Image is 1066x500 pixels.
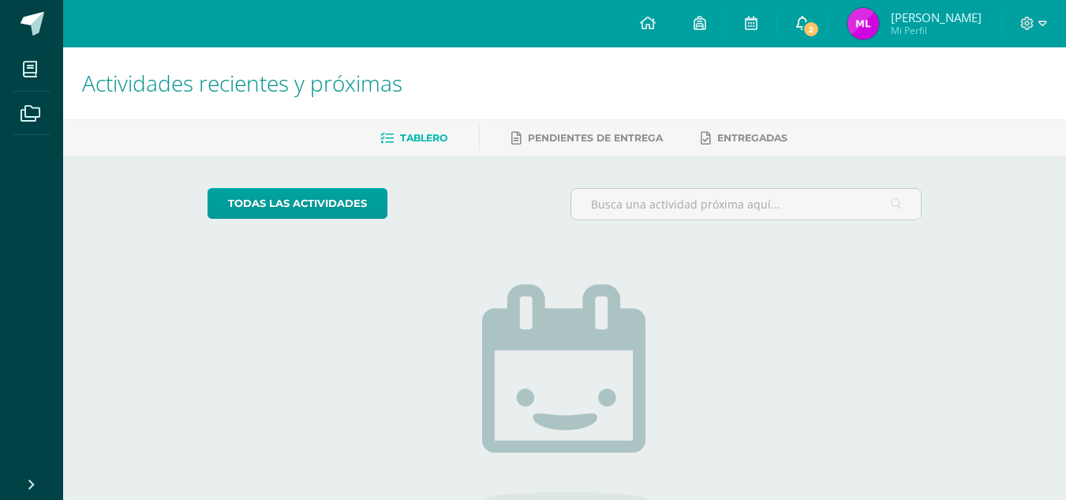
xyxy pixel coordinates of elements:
[701,126,787,151] a: Entregadas
[802,21,820,38] span: 2
[891,9,982,25] span: [PERSON_NAME]
[511,126,663,151] a: Pendientes de entrega
[891,24,982,37] span: Mi Perfil
[82,68,402,98] span: Actividades recientes y próximas
[380,126,447,151] a: Tablero
[208,188,387,219] a: todas las Actividades
[528,132,663,144] span: Pendientes de entrega
[400,132,447,144] span: Tablero
[571,189,921,220] input: Busca una actividad próxima aquí...
[717,132,787,144] span: Entregadas
[847,8,879,39] img: 1a57c1efd1c5250435082d12d4aebb15.png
